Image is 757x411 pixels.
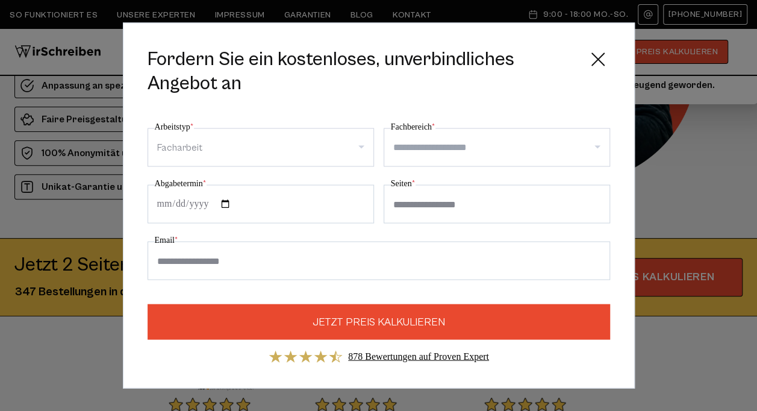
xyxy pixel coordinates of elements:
label: Seiten [391,177,416,191]
label: Abgabetermin [155,177,207,191]
span: Fordern Sie ein kostenloses, unverbindliches Angebot an [148,48,576,96]
label: Arbeitstyp [155,120,194,134]
span: JETZT PREIS KALKULIEREN [313,314,445,330]
a: 878 Bewertungen auf Proven Expert [348,351,489,362]
label: Email [155,233,178,248]
label: Fachbereich [391,120,435,134]
button: JETZT PREIS KALKULIEREN [148,304,610,340]
div: Facharbeit [157,138,202,157]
